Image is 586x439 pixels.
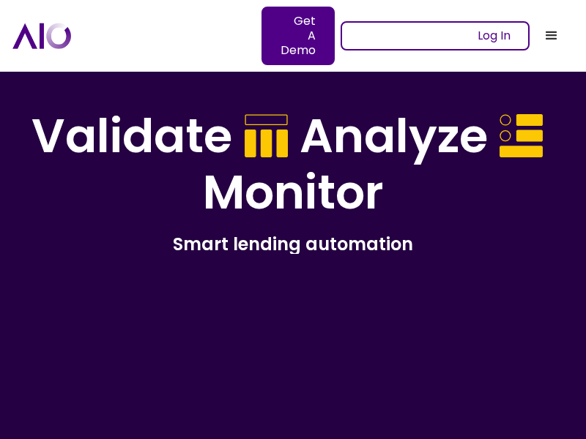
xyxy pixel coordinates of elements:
h1: Analyze [300,108,488,165]
a: home [12,23,341,48]
a: Get A Demo [262,7,335,65]
h1: Validate [31,108,232,165]
a: Log In [341,21,530,50]
h1: Monitor [203,165,384,221]
div: menu [530,14,574,58]
h2: Smart lending automation [23,233,563,255]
